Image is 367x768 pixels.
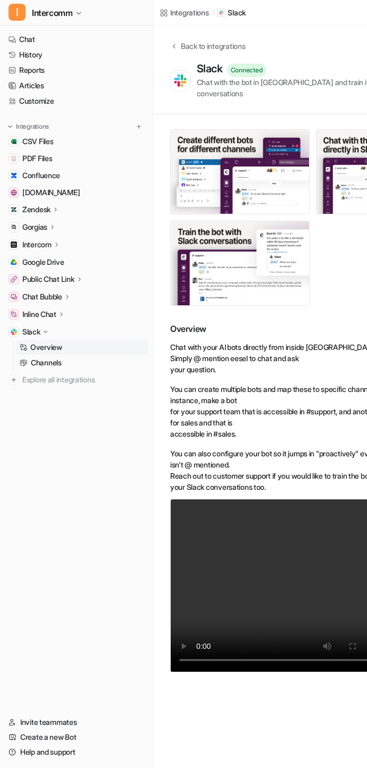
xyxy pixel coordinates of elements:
p: Integrations [16,122,49,131]
img: www.helpdesk.com [11,189,17,196]
img: Public Chat Link [11,276,17,282]
p: Public Chat Link [22,274,74,285]
img: Zendesk [11,206,17,213]
a: Customize [4,94,148,108]
img: CSV Files [11,138,17,145]
img: Intercom [11,241,17,248]
img: explore all integrations [9,374,19,385]
p: Chat Bubble [22,291,62,302]
a: Help and support [4,745,148,759]
img: Gorgias [11,224,17,230]
span: PDF Files [22,153,52,164]
img: Confluence [11,172,17,179]
p: Gorgias [22,222,47,232]
p: Overview [30,342,62,353]
img: Chat Bubble [11,294,17,300]
div: Integrations [170,7,209,18]
span: Google Drive [22,257,64,268]
a: Reports [4,63,148,78]
a: Overview [15,340,148,355]
p: Slack [228,7,246,18]
a: History [4,47,148,62]
img: Inline Chat [11,311,17,318]
a: Create a new Bot [4,730,148,745]
a: CSV FilesCSV Files [4,134,148,149]
span: Confluence [22,170,60,181]
a: Articles [4,78,148,93]
span: Intercomm [32,5,72,20]
p: Zendesk [22,204,51,215]
img: Google Drive [11,259,17,265]
p: Inline Chat [22,309,56,320]
img: Slack logo [172,71,188,90]
button: Back to integrations [170,40,245,62]
span: I [9,4,26,21]
a: www.helpdesk.com[DOMAIN_NAME] [4,185,148,200]
div: Back to integrations [178,40,245,52]
span: / [212,8,214,18]
p: Slack [22,327,40,337]
a: Slack iconSlack [217,7,246,18]
div: Connected [227,64,266,77]
img: Slack [11,329,17,335]
a: ConfluenceConfluence [4,168,148,183]
a: Integrations [160,7,209,18]
img: Slack icon [219,10,224,16]
img: menu_add.svg [135,123,143,130]
div: Slack [197,62,227,75]
p: Intercom [22,239,52,250]
button: Integrations [4,121,52,132]
a: Channels [15,355,148,370]
a: Chat [4,32,148,47]
a: Explore all integrations [4,372,148,387]
span: Explore all integrations [22,371,144,388]
p: Channels [31,357,62,368]
span: CSV Files [22,136,53,147]
a: Google DriveGoogle Drive [4,255,148,270]
img: PDF Files [11,155,17,162]
a: PDF FilesPDF Files [4,151,148,166]
a: Invite teammates [4,715,148,730]
img: expand menu [6,123,14,130]
span: [DOMAIN_NAME] [22,187,80,198]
